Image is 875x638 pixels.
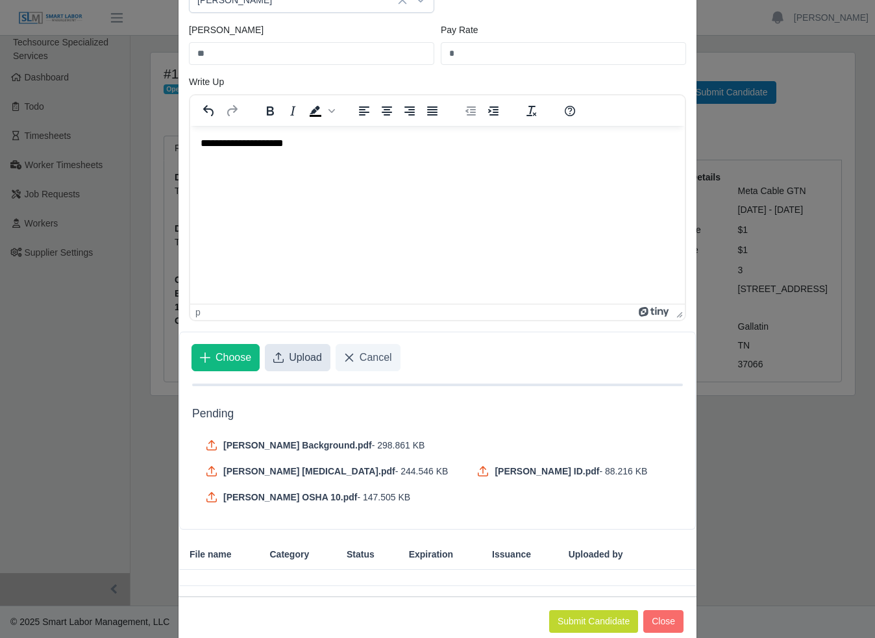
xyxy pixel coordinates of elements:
div: Background color Black [304,102,337,120]
iframe: Rich Text Area [190,126,685,304]
a: Powered by Tiny [639,307,671,317]
button: Justify [421,102,443,120]
span: Status [347,548,375,561]
span: Issuance [492,548,531,561]
span: - 244.546 KB [395,465,449,478]
button: Align center [376,102,398,120]
button: Redo [221,102,243,120]
button: Align right [399,102,421,120]
span: Choose [216,350,251,365]
span: Upload [289,350,322,365]
div: p [195,307,201,317]
button: Upload [265,344,330,371]
span: Category [270,548,310,561]
button: Align left [353,102,375,120]
h5: Pending [192,407,683,421]
span: - 298.861 KB [372,439,425,452]
span: [PERSON_NAME] [MEDICAL_DATA].pdf [223,465,395,478]
span: File name [190,548,232,561]
span: [PERSON_NAME] Background.pdf [223,439,372,452]
span: Cancel [360,350,392,365]
span: Uploaded by [569,548,623,561]
span: - 88.216 KB [599,465,647,478]
span: [PERSON_NAME] ID.pdf [495,465,599,478]
button: Clear formatting [521,102,543,120]
span: Expiration [409,548,453,561]
button: Italic [282,102,304,120]
div: Press the Up and Down arrow keys to resize the editor. [671,304,685,320]
button: Bold [259,102,281,120]
label: Write Up [189,75,224,89]
label: Pay Rate [441,23,478,37]
button: Cancel [336,344,401,371]
button: Decrease indent [460,102,482,120]
span: [PERSON_NAME] OSHA 10.pdf [223,491,357,504]
span: - 147.505 KB [357,491,410,504]
button: Choose [191,344,260,371]
button: Increase indent [482,102,504,120]
button: Undo [198,102,220,120]
button: Help [559,102,581,120]
label: [PERSON_NAME] [189,23,264,37]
